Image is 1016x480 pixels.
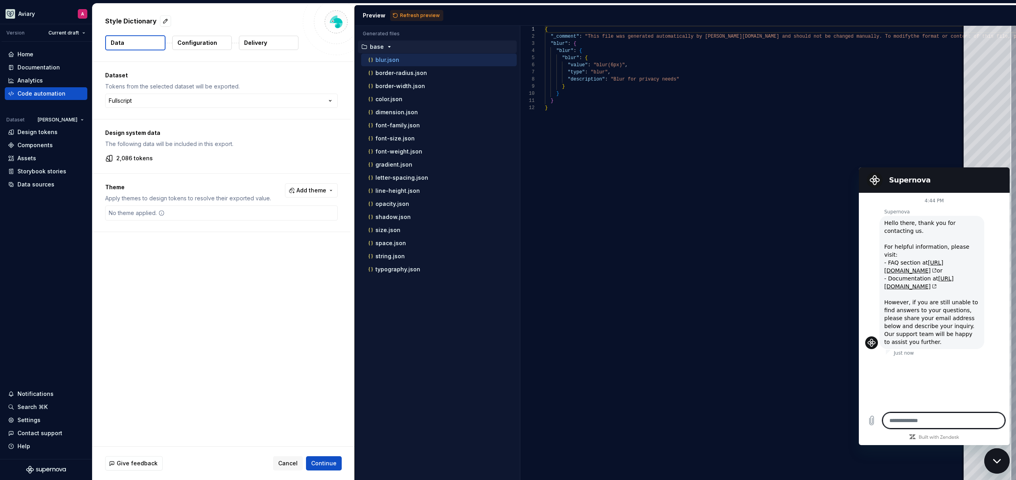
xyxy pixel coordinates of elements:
div: Dataset [6,117,25,123]
button: border-radius.json [361,69,517,77]
span: "blur" [591,69,608,75]
span: } [556,91,559,96]
div: Code automation [17,90,65,98]
span: [DOMAIN_NAME] and should not be changed manually. To modify [742,34,910,39]
span: Give feedback [117,459,158,467]
p: Data [111,39,124,47]
div: Components [17,141,53,149]
p: color.json [375,96,402,102]
div: Version [6,30,25,36]
p: line-height.json [375,188,420,194]
div: Help [17,442,30,450]
span: : [573,48,576,54]
p: opacity.json [375,201,409,207]
div: Home [17,50,33,58]
span: "description" [568,77,605,82]
span: "blur(6px)" [593,62,625,68]
a: Storybook stories [5,165,87,178]
span: , [608,69,610,75]
a: Design tokens [5,126,87,138]
div: 4 [520,47,535,54]
p: Theme [105,183,271,191]
div: Data sources [17,180,54,188]
p: font-family.json [375,122,420,129]
div: 10 [520,90,535,97]
button: Add theme [285,183,338,198]
span: Cancel [278,459,298,467]
a: Data sources [5,178,87,191]
button: size.json [361,226,517,234]
a: Home [5,48,87,61]
p: dimension.json [375,109,418,115]
p: font-weight.json [375,148,422,155]
p: typography.json [375,266,420,273]
span: Add theme [296,186,326,194]
a: Settings [5,414,87,426]
div: Search ⌘K [17,403,48,411]
div: Analytics [17,77,43,84]
button: Search ⌘K [5,401,87,413]
div: 2 [520,33,535,40]
p: Design system data [105,129,338,137]
div: Preview [363,12,385,19]
div: Aviary [18,10,35,18]
span: { [579,48,582,54]
span: } [545,105,548,111]
span: "This file was generated automatically by [PERSON_NAME] [585,34,742,39]
button: font-weight.json [361,147,517,156]
div: 3 [520,40,535,47]
button: typography.json [361,265,517,274]
button: Delivery [239,36,298,50]
img: 256e2c79-9abd-4d59-8978-03feab5a3943.png [6,9,15,19]
button: letter-spacing.json [361,173,517,182]
a: Code automation [5,87,87,100]
p: border-width.json [375,83,425,89]
p: Generated files [363,31,512,37]
div: A [81,11,84,17]
button: base [358,42,517,51]
p: Configuration [177,39,217,47]
button: space.json [361,239,517,248]
div: Contact support [17,429,62,437]
button: Data [105,35,165,50]
button: Configuration [172,36,232,50]
iframe: Button to launch messaging window, conversation in progress [984,448,1010,474]
button: font-family.json [361,121,517,130]
div: Assets [17,154,36,162]
button: Help [5,440,87,453]
button: dimension.json [361,108,517,117]
div: Storybook stories [17,167,66,175]
iframe: Messaging window [859,167,1010,445]
p: Delivery [244,39,267,47]
span: , [625,62,627,68]
div: 1 [520,26,535,33]
span: Continue [311,459,337,467]
p: Style Dictionary [105,16,157,26]
div: Settings [17,416,40,424]
p: Apply themes to design tokens to resolve their exported value. [105,194,271,202]
div: Notifications [17,390,54,398]
p: Tokens from the selected dataset will be exported. [105,83,338,90]
span: : [588,62,591,68]
span: "_comment" [550,34,579,39]
button: string.json [361,252,517,261]
span: "blur" [556,48,573,54]
a: Analytics [5,74,87,87]
div: 5 [520,54,535,61]
button: Refresh preview [390,10,443,21]
span: : [579,55,582,61]
div: 8 [520,76,535,83]
p: base [370,44,384,50]
button: Give feedback [105,456,163,470]
button: border-width.json [361,82,517,90]
a: Components [5,139,87,152]
span: [PERSON_NAME] [38,117,77,123]
span: "Blur for privacy needs" [610,77,679,82]
span: "blur" [550,41,568,46]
